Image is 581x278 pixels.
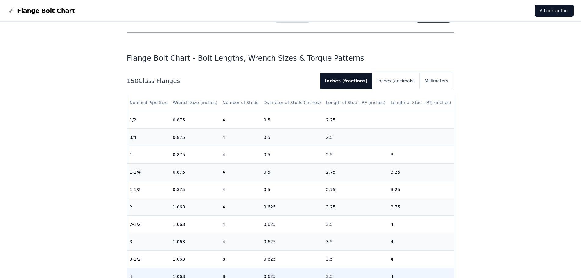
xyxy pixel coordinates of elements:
td: 2.5 [324,146,388,164]
a: ⚡ Lookup Tool [535,5,574,17]
td: 1 [127,146,170,164]
td: 4 [220,146,261,164]
td: 3.25 [324,198,388,216]
td: 0.5 [261,111,324,129]
button: Millimeters [420,73,453,89]
td: 1.063 [170,233,220,251]
td: 0.5 [261,129,324,146]
td: 4 [220,198,261,216]
td: 0.5 [261,181,324,198]
td: 2.25 [324,111,388,129]
td: 2.75 [324,164,388,181]
td: 3.5 [324,251,388,268]
td: 4 [388,251,454,268]
td: 0.875 [170,181,220,198]
a: Flange Bolt Chart LogoFlange Bolt Chart [7,6,75,15]
th: Length of Stud - RF (inches) [324,94,388,111]
td: 3.25 [388,164,454,181]
span: Flange Bolt Chart [17,6,75,15]
td: 3.5 [324,216,388,233]
th: Wrench Size (inches) [170,94,220,111]
td: 1.063 [170,198,220,216]
td: 4 [388,216,454,233]
th: Number of Studs [220,94,261,111]
td: 3.5 [324,233,388,251]
td: 2.5 [324,129,388,146]
td: 3-1/2 [127,251,170,268]
td: 1-1/4 [127,164,170,181]
td: 2-1/2 [127,216,170,233]
td: 4 [220,233,261,251]
td: 2.75 [324,181,388,198]
button: Inches (decimals) [372,73,420,89]
td: 0.875 [170,164,220,181]
td: 0.875 [170,146,220,164]
th: Diameter of Studs (inches) [261,94,324,111]
td: 1.063 [170,216,220,233]
button: Inches (fractions) [320,73,372,89]
td: 1/2 [127,111,170,129]
td: 1.063 [170,251,220,268]
td: 0.875 [170,129,220,146]
th: Length of Stud - RTJ (inches) [388,94,454,111]
h2: 150 Class Flanges [127,77,315,85]
td: 0.5 [261,146,324,164]
td: 1-1/2 [127,181,170,198]
td: 3 [127,233,170,251]
td: 4 [220,129,261,146]
td: 3.25 [388,181,454,198]
td: 0.625 [261,198,324,216]
td: 0.875 [170,111,220,129]
h1: Flange Bolt Chart - Bolt Lengths, Wrench Sizes & Torque Patterns [127,53,454,63]
td: 2 [127,198,170,216]
td: 0.625 [261,216,324,233]
td: 3.75 [388,198,454,216]
td: 8 [220,251,261,268]
td: 0.625 [261,251,324,268]
td: 4 [220,164,261,181]
td: 4 [220,181,261,198]
td: 0.5 [261,164,324,181]
th: Nominal Pipe Size [127,94,170,111]
td: 3/4 [127,129,170,146]
img: Flange Bolt Chart Logo [7,7,15,14]
td: 4 [220,111,261,129]
td: 0.625 [261,233,324,251]
td: 4 [388,233,454,251]
td: 3 [388,146,454,164]
td: 4 [220,216,261,233]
